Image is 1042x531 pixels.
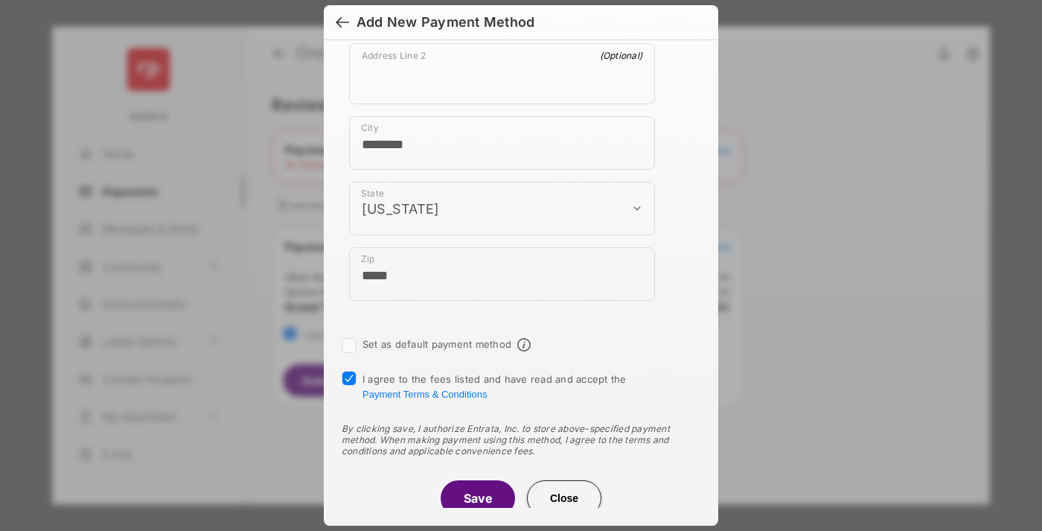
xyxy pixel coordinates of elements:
div: payment_method_screening[postal_addresses][postalCode] [349,247,655,301]
div: payment_method_screening[postal_addresses][addressLine2] [349,43,655,104]
span: I agree to the fees listed and have read and accept the [362,373,627,400]
button: Save [441,480,515,516]
button: I agree to the fees listed and have read and accept the [362,389,487,400]
div: By clicking save, I authorize Entrata, Inc. to store above-specified payment method. When making ... [342,423,700,457]
div: Add New Payment Method [357,14,534,31]
span: Default payment method info [517,338,531,352]
div: payment_method_screening[postal_addresses][administrativeArea] [349,182,655,235]
div: payment_method_screening[postal_addresses][locality] [349,116,655,170]
label: Set as default payment method [362,338,511,350]
button: Close [527,480,601,516]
